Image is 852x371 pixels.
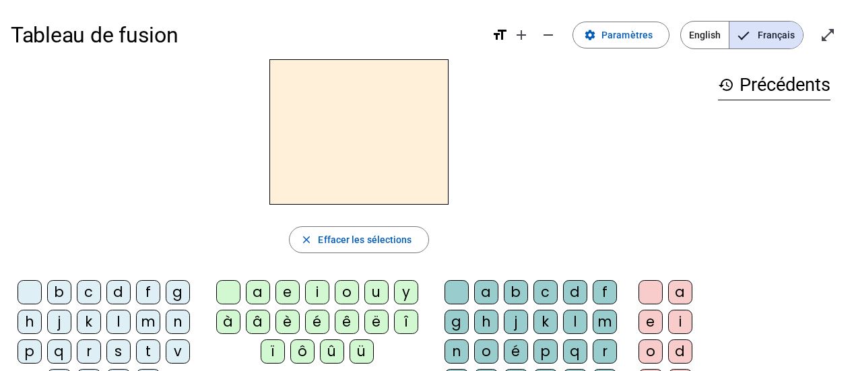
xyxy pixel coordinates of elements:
[47,339,71,364] div: q
[320,339,344,364] div: û
[563,280,587,304] div: d
[275,280,300,304] div: e
[106,280,131,304] div: d
[593,280,617,304] div: f
[563,339,587,364] div: q
[275,310,300,334] div: è
[11,13,481,57] h1: Tableau de fusion
[504,280,528,304] div: b
[136,339,160,364] div: t
[563,310,587,334] div: l
[394,280,418,304] div: y
[668,310,692,334] div: i
[47,280,71,304] div: b
[474,339,498,364] div: o
[474,280,498,304] div: a
[364,310,389,334] div: ë
[18,339,42,364] div: p
[508,22,535,48] button: Augmenter la taille de la police
[445,310,469,334] div: g
[513,27,529,43] mat-icon: add
[504,339,528,364] div: é
[814,22,841,48] button: Entrer en plein écran
[533,339,558,364] div: p
[318,232,412,248] span: Effacer les sélections
[106,339,131,364] div: s
[572,22,669,48] button: Paramètres
[246,280,270,304] div: a
[729,22,803,48] span: Français
[638,310,663,334] div: e
[593,310,617,334] div: m
[77,339,101,364] div: r
[718,77,734,93] mat-icon: history
[718,70,830,100] h3: Précédents
[584,29,596,41] mat-icon: settings
[668,280,692,304] div: a
[350,339,374,364] div: ü
[533,280,558,304] div: c
[166,280,190,304] div: g
[504,310,528,334] div: j
[638,339,663,364] div: o
[593,339,617,364] div: r
[166,339,190,364] div: v
[474,310,498,334] div: h
[601,27,653,43] span: Paramètres
[445,339,469,364] div: n
[305,310,329,334] div: é
[680,21,804,49] mat-button-toggle-group: Language selection
[18,310,42,334] div: h
[335,280,359,304] div: o
[77,280,101,304] div: c
[668,339,692,364] div: d
[535,22,562,48] button: Diminuer la taille de la police
[106,310,131,334] div: l
[47,310,71,334] div: j
[540,27,556,43] mat-icon: remove
[246,310,270,334] div: â
[261,339,285,364] div: ï
[290,339,315,364] div: ô
[364,280,389,304] div: u
[289,226,428,253] button: Effacer les sélections
[305,280,329,304] div: i
[77,310,101,334] div: k
[136,280,160,304] div: f
[533,310,558,334] div: k
[216,310,240,334] div: à
[394,310,418,334] div: î
[492,27,508,43] mat-icon: format_size
[166,310,190,334] div: n
[681,22,729,48] span: English
[136,310,160,334] div: m
[300,234,313,246] mat-icon: close
[335,310,359,334] div: ê
[820,27,836,43] mat-icon: open_in_full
